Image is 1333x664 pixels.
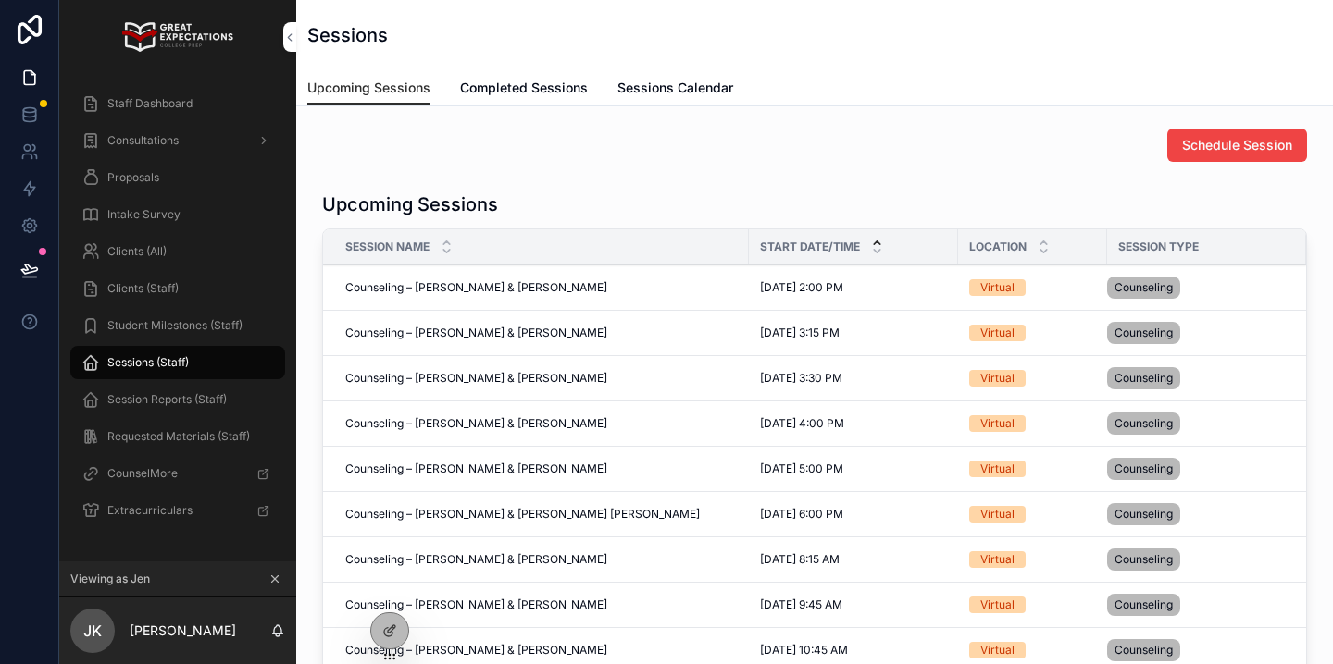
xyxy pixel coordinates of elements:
span: Counseling [1115,552,1173,567]
span: Upcoming Sessions [307,79,430,97]
h1: Upcoming Sessions [322,191,498,217]
span: Clients (Staff) [107,281,179,296]
span: Sessions (Staff) [107,355,189,370]
span: Counseling [1115,280,1173,295]
div: Virtual [980,370,1015,387]
span: Location [969,240,1027,254]
span: JK [83,620,102,642]
span: Counseling [1115,507,1173,522]
span: Counseling – [PERSON_NAME] & [PERSON_NAME] [PERSON_NAME] [345,507,700,522]
a: Sessions Calendar [617,71,733,108]
span: Consultations [107,133,179,148]
p: [PERSON_NAME] [130,621,236,640]
span: Counseling – [PERSON_NAME] & [PERSON_NAME] [345,597,607,612]
span: [DATE] 3:15 PM [760,326,840,340]
span: Counseling [1115,597,1173,612]
span: Start Date/Time [760,240,860,254]
a: Completed Sessions [460,71,588,108]
div: Virtual [980,642,1015,658]
span: Session Type [1118,240,1199,254]
span: Counseling – [PERSON_NAME] & [PERSON_NAME] [345,643,607,658]
a: Requested Materials (Staff) [70,420,285,453]
a: CounselMore [70,457,285,490]
span: Staff Dashboard [107,96,193,111]
span: Viewing as Jen [70,572,150,586]
a: Consultations [70,124,285,157]
span: [DATE] 2:00 PM [760,280,843,295]
span: Intake Survey [107,207,181,222]
span: Counseling [1115,326,1173,340]
a: Extracurriculars [70,494,285,527]
span: Schedule Session [1182,136,1292,154]
h1: Sessions [307,22,388,48]
span: Counseling [1115,416,1173,431]
a: Clients (All) [70,235,285,268]
span: Counseling [1115,371,1173,386]
a: Sessions (Staff) [70,346,285,379]
span: Counseling – [PERSON_NAME] & [PERSON_NAME] [345,371,607,386]
span: Requested Materials (Staff) [107,429,250,444]
a: Upcoming Sessions [307,71,430,106]
span: Counseling – [PERSON_NAME] & [PERSON_NAME] [345,416,607,431]
span: Counseling – [PERSON_NAME] & [PERSON_NAME] [345,280,607,295]
div: scrollable content [59,74,296,551]
div: Virtual [980,551,1015,568]
span: Session Reports (Staff) [107,392,227,407]
img: App logo [122,22,232,52]
span: [DATE] 9:45 AM [760,597,842,612]
a: Session Reports (Staff) [70,383,285,416]
span: Counseling – [PERSON_NAME] & [PERSON_NAME] [345,552,607,567]
div: Virtual [980,596,1015,613]
button: Schedule Session [1167,129,1307,162]
a: Proposals [70,161,285,194]
span: Sessions Calendar [617,79,733,97]
span: Student Milestones (Staff) [107,318,243,333]
span: Counseling [1115,461,1173,476]
a: Clients (Staff) [70,272,285,305]
span: [DATE] 4:00 PM [760,416,844,431]
span: Proposals [107,170,159,185]
span: [DATE] 3:30 PM [760,371,842,386]
div: Virtual [980,461,1015,477]
div: Virtual [980,415,1015,432]
span: Counseling [1115,643,1173,658]
a: Student Milestones (Staff) [70,309,285,342]
span: Session Name [345,240,430,254]
span: Clients (All) [107,244,167,259]
span: [DATE] 8:15 AM [760,552,840,567]
span: [DATE] 5:00 PM [760,461,843,476]
a: Staff Dashboard [70,87,285,120]
div: Virtual [980,506,1015,523]
span: Extracurriculars [107,503,193,518]
span: Counseling – [PERSON_NAME] & [PERSON_NAME] [345,326,607,340]
span: Counseling – [PERSON_NAME] & [PERSON_NAME] [345,461,607,476]
div: Virtual [980,279,1015,296]
a: Intake Survey [70,198,285,231]
span: [DATE] 6:00 PM [760,507,843,522]
div: Virtual [980,325,1015,341]
span: [DATE] 10:45 AM [760,643,848,658]
span: Completed Sessions [460,79,588,97]
span: CounselMore [107,466,178,481]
